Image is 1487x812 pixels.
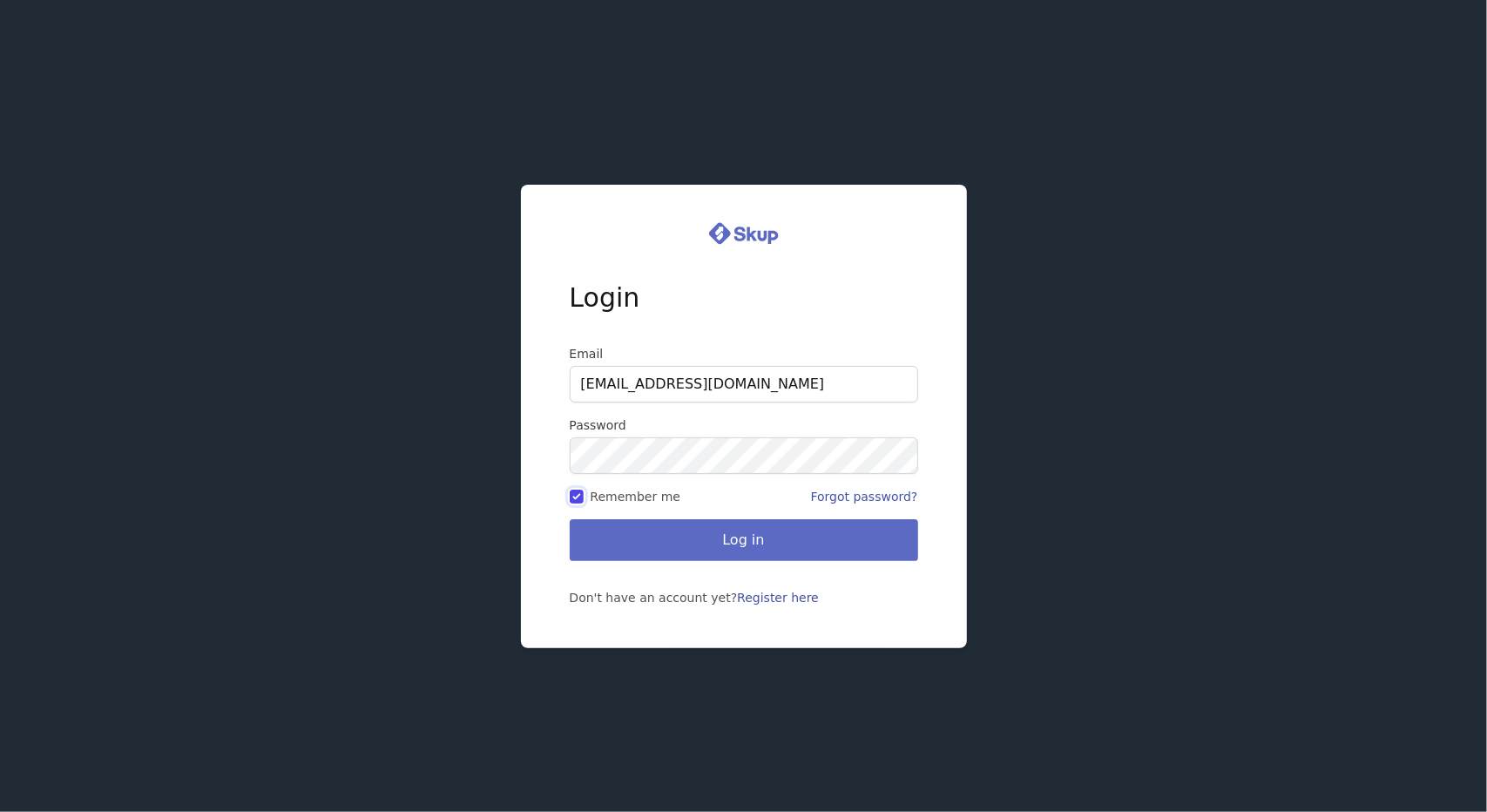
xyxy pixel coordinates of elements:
label: Email [570,345,918,362]
div: Don't have an account yet? [570,589,918,606]
h1: Login [570,282,918,345]
input: Enter your email [570,366,918,403]
span: Remember me [591,488,681,505]
button: Log in [570,519,918,561]
img: logo.svg [709,220,779,247]
label: Password [570,416,918,434]
input: Remember me [570,490,584,504]
a: Forgot password? [811,490,918,504]
a: Register here [737,591,819,605]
